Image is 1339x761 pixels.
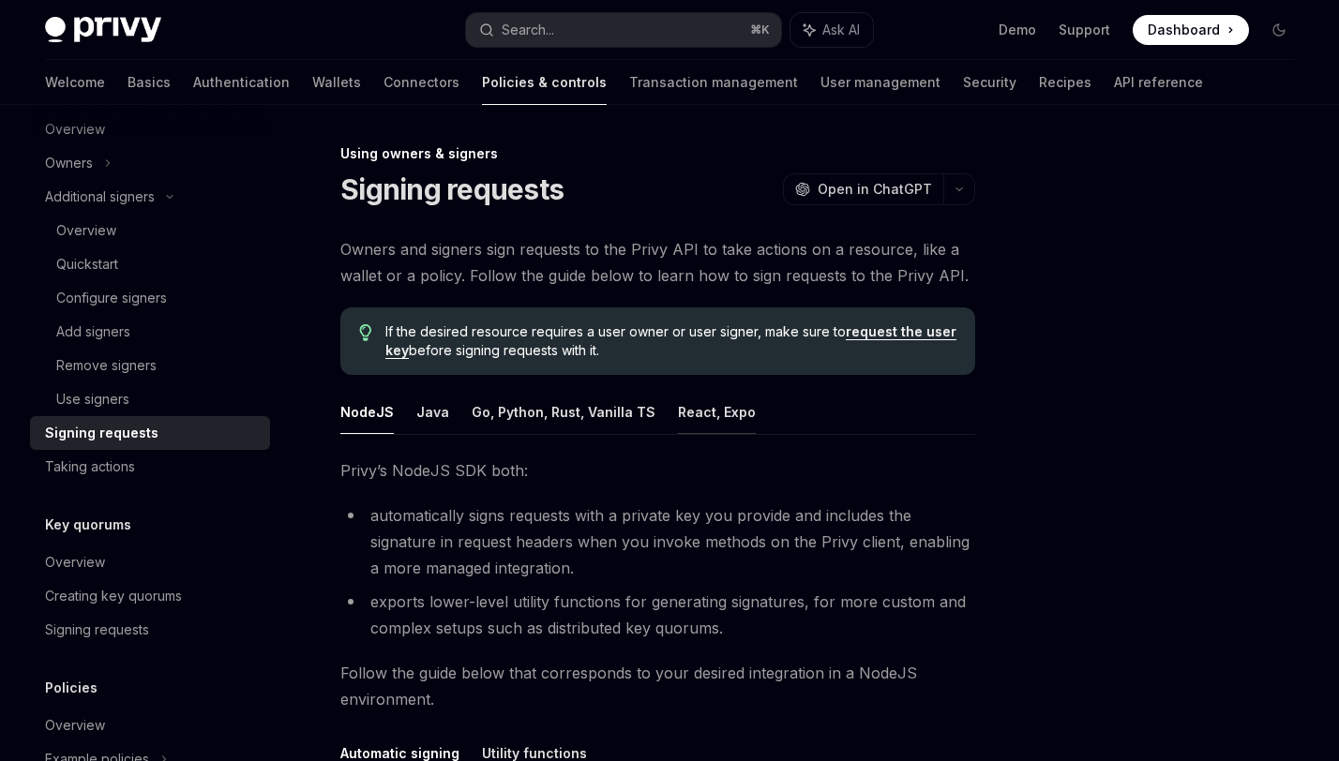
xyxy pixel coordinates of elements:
a: Authentication [193,60,290,105]
a: Signing requests [30,416,270,450]
div: Signing requests [45,619,149,641]
h1: Signing requests [340,172,564,206]
span: Open in ChatGPT [818,180,932,199]
svg: Tip [359,324,372,341]
div: Taking actions [45,455,135,478]
h5: Policies [45,677,98,699]
a: Overview [30,709,270,742]
li: automatically signs requests with a private key you provide and includes the signature in request... [340,502,975,581]
a: Use signers [30,382,270,416]
a: Add signers [30,315,270,349]
button: Ask AI [790,13,873,47]
a: Policies & controls [482,60,607,105]
a: Connectors [384,60,459,105]
a: Taking actions [30,450,270,484]
div: Use signers [56,388,129,410]
a: Wallets [312,60,361,105]
div: Creating key quorums [45,585,182,607]
span: Ask AI [822,21,860,39]
a: Overview [30,545,270,579]
a: Transaction management [629,60,798,105]
button: NodeJS [340,390,394,434]
span: If the desired resource requires a user owner or user signer, make sure to before signing request... [385,322,957,360]
div: Add signers [56,321,130,343]
a: Remove signers [30,349,270,382]
h5: Key quorums [45,514,131,536]
a: Security [963,60,1016,105]
span: ⌘ K [750,22,770,37]
button: Go, Python, Rust, Vanilla TS [472,390,655,434]
a: Support [1059,21,1110,39]
span: Dashboard [1148,21,1220,39]
div: Configure signers [56,287,167,309]
span: Privy’s NodeJS SDK both: [340,457,975,484]
li: exports lower-level utility functions for generating signatures, for more custom and complex setu... [340,589,975,641]
button: Open in ChatGPT [783,173,943,205]
a: User management [820,60,940,105]
button: Search...⌘K [466,13,780,47]
a: Dashboard [1133,15,1249,45]
a: Demo [999,21,1036,39]
span: Owners and signers sign requests to the Privy API to take actions on a resource, like a wallet or... [340,236,975,289]
button: React, Expo [678,390,756,434]
a: Basics [128,60,171,105]
img: dark logo [45,17,161,43]
a: Configure signers [30,281,270,315]
a: Creating key quorums [30,579,270,613]
a: Welcome [45,60,105,105]
a: API reference [1114,60,1203,105]
div: Additional signers [45,186,155,208]
div: Overview [45,551,105,574]
div: Quickstart [56,253,118,276]
div: Remove signers [56,354,157,377]
span: Follow the guide below that corresponds to your desired integration in a NodeJS environment. [340,660,975,712]
div: Overview [56,219,116,242]
a: Overview [30,214,270,247]
button: Toggle dark mode [1264,15,1294,45]
button: Java [416,390,449,434]
div: Overview [45,714,105,737]
div: Signing requests [45,422,158,444]
a: Signing requests [30,613,270,647]
div: Search... [502,19,554,41]
div: Owners [45,152,93,174]
a: Quickstart [30,247,270,281]
a: Recipes [1039,60,1091,105]
div: Using owners & signers [340,144,975,163]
